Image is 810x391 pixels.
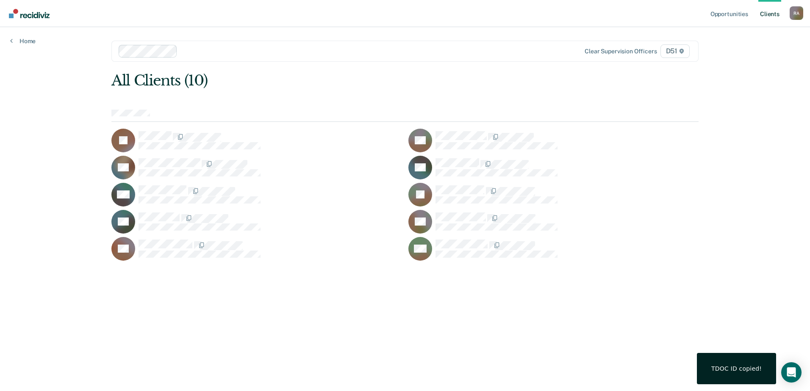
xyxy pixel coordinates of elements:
img: Recidiviz [9,9,50,18]
div: TDOC ID copied! [711,365,762,372]
span: D51 [660,44,690,58]
div: Clear supervision officers [585,48,657,55]
div: Open Intercom Messenger [781,362,802,383]
a: Home [10,37,36,45]
div: All Clients (10) [111,72,581,89]
div: R A [790,6,803,20]
button: Profile dropdown button [790,6,803,20]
